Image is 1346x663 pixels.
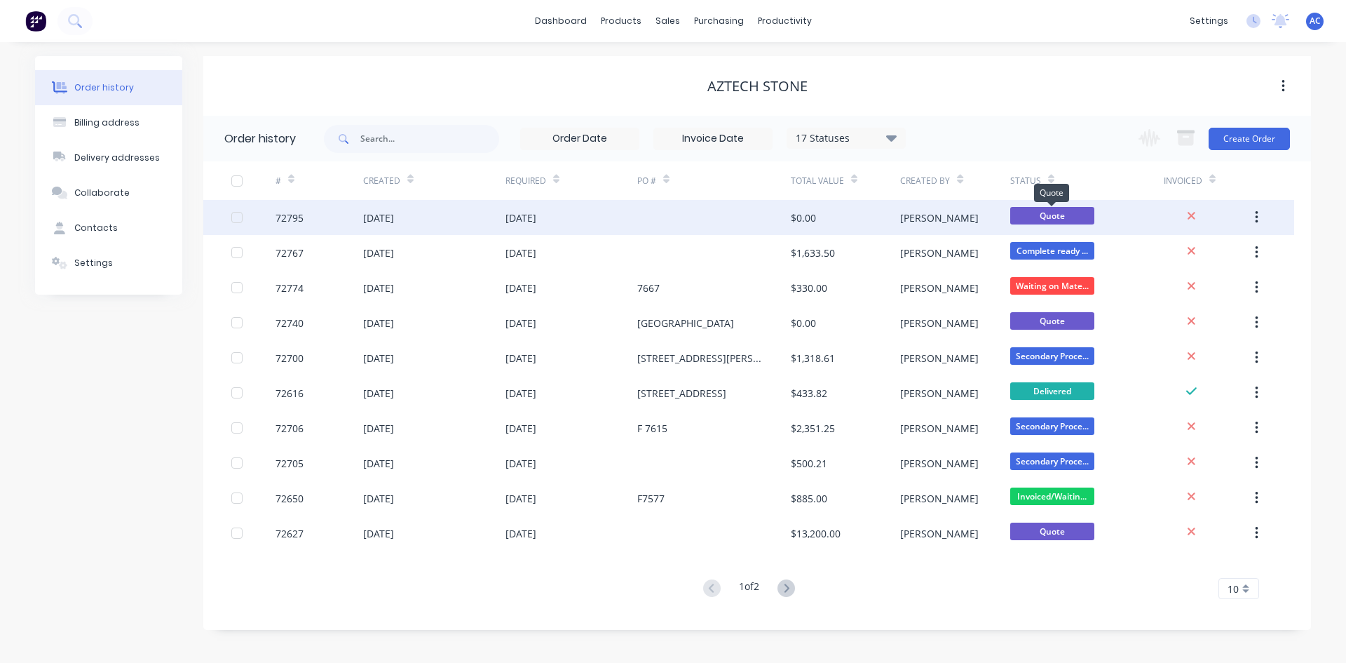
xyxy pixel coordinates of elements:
div: settings [1183,11,1235,32]
span: Waiting on Mate... [1010,277,1094,295]
div: 72774 [276,281,304,295]
div: $0.00 [791,210,816,225]
div: [DATE] [505,491,536,506]
div: [DATE] [505,456,536,471]
div: [DATE] [363,386,394,401]
div: [DATE] [363,526,394,541]
input: Order Date [521,128,639,149]
img: Factory [25,11,46,32]
div: products [594,11,648,32]
div: [GEOGRAPHIC_DATA] [637,316,734,330]
div: Aztech Stone [707,78,808,95]
div: Order history [74,81,134,94]
div: purchasing [687,11,751,32]
div: [DATE] [363,246,394,260]
div: [PERSON_NAME] [900,491,979,506]
div: [STREET_ADDRESS] [637,386,726,401]
div: 72795 [276,210,304,225]
button: Order history [35,70,182,105]
div: [PERSON_NAME] [900,281,979,295]
div: $885.00 [791,491,827,506]
div: # [276,161,363,200]
span: Quote [1010,312,1094,330]
div: [PERSON_NAME] [900,351,979,366]
div: Created [363,161,505,200]
div: Created By [900,161,1009,200]
span: Secondary Proce... [1010,417,1094,435]
div: 72650 [276,491,304,506]
div: $1,633.50 [791,246,835,260]
div: [DATE] [363,351,394,366]
div: [PERSON_NAME] [900,526,979,541]
div: [DATE] [505,526,536,541]
div: [DATE] [363,316,394,330]
div: [DATE] [363,456,394,471]
div: [PERSON_NAME] [900,210,979,225]
div: $330.00 [791,281,827,295]
div: Collaborate [74,187,130,199]
div: [DATE] [363,210,394,225]
div: Invoiced [1164,161,1251,200]
input: Search... [360,125,499,153]
div: Required [505,175,546,187]
div: [DATE] [363,281,394,295]
div: Contacts [74,222,118,234]
div: 72767 [276,246,304,260]
div: 72616 [276,386,304,401]
div: [DATE] [505,386,536,401]
div: Quote [1034,184,1069,202]
div: [STREET_ADDRESS][PERSON_NAME] [637,351,763,366]
div: 72705 [276,456,304,471]
button: Collaborate [35,175,182,210]
span: Quote [1010,207,1094,225]
div: 7667 [637,281,660,295]
a: dashboard [528,11,594,32]
span: Complete ready ... [1010,242,1094,260]
div: F7577 [637,491,665,506]
span: Secondary Proce... [1010,453,1094,470]
span: Delivered [1010,382,1094,400]
div: PO # [637,175,656,187]
div: PO # [637,161,791,200]
div: [DATE] [505,316,536,330]
button: Delivery addresses [35,140,182,175]
div: 1 of 2 [739,579,759,599]
div: productivity [751,11,819,32]
span: AC [1310,15,1321,27]
div: 72740 [276,316,304,330]
div: $2,351.25 [791,421,835,436]
div: $500.21 [791,456,827,471]
div: 72627 [276,526,304,541]
div: Order history [224,130,296,147]
div: [DATE] [505,351,536,366]
div: 72706 [276,421,304,436]
div: Created [363,175,400,187]
div: $13,200.00 [791,526,841,541]
div: Delivery addresses [74,152,160,164]
span: Quote [1010,523,1094,540]
div: Total Value [791,175,844,187]
div: [PERSON_NAME] [900,386,979,401]
div: [PERSON_NAME] [900,421,979,436]
div: [DATE] [363,491,394,506]
div: 17 Statuses [787,130,905,146]
div: $1,318.61 [791,351,835,366]
div: [DATE] [505,421,536,436]
div: Status [1010,175,1041,187]
div: Invoiced [1164,175,1202,187]
span: Secondary Proce... [1010,347,1094,365]
div: Required [505,161,637,200]
div: Created By [900,175,950,187]
div: F 7615 [637,421,667,436]
button: Contacts [35,210,182,246]
div: Billing address [74,116,140,129]
span: 10 [1228,582,1239,596]
div: [DATE] [363,421,394,436]
button: Create Order [1209,128,1290,150]
div: [DATE] [505,210,536,225]
div: [PERSON_NAME] [900,456,979,471]
div: [PERSON_NAME] [900,316,979,330]
div: [DATE] [505,246,536,260]
div: $433.82 [791,386,827,401]
div: Status [1010,161,1164,200]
